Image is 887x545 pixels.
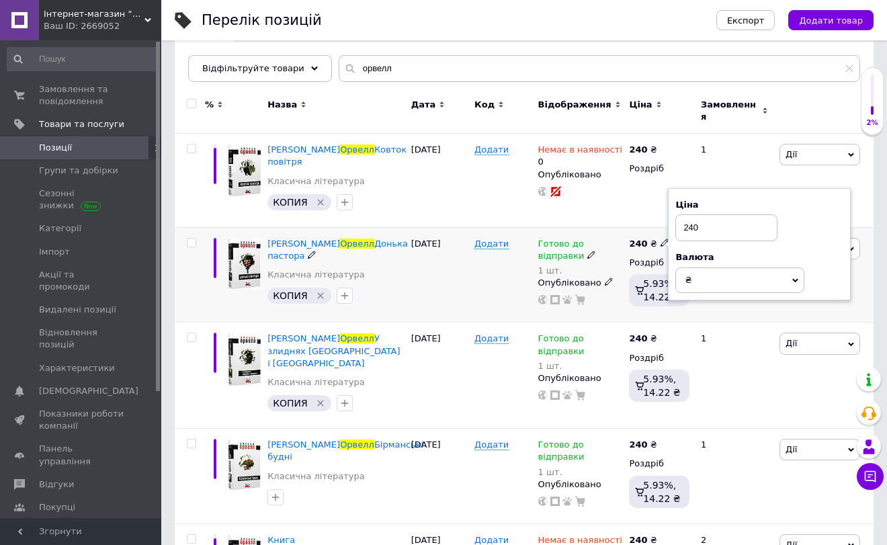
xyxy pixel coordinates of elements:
[188,56,272,68] span: [DOMAIN_NAME]
[693,134,776,228] div: 1
[273,197,308,208] span: КОПИЯ
[786,444,797,454] span: Дії
[701,99,759,123] span: Замовлення
[340,333,374,343] span: Орвелл
[629,535,647,545] b: 240
[861,118,883,128] div: 2%
[538,277,623,289] div: Опубліковано
[39,118,124,130] span: Товари та послуги
[788,10,874,30] button: Додати товар
[315,290,326,301] svg: Видалити мітку
[629,238,669,250] div: ₴
[474,239,509,249] span: Додати
[675,251,843,263] div: Валюта
[39,501,75,513] span: Покупці
[340,239,374,249] span: Орвелл
[267,144,407,167] a: [PERSON_NAME]ОрвеллКовток повітря
[629,439,647,450] b: 240
[44,8,144,20] span: Інтернет-магазин "Фантазія"
[629,333,647,343] b: 240
[339,55,860,82] input: Пошук по назві позиції, артикулу і пошуковим запитам
[408,323,471,429] div: [DATE]
[538,265,623,276] div: 1 шт.
[629,352,689,364] div: Роздріб
[228,144,261,196] img: Джордж Орвелл Ковток повітря
[474,439,509,450] span: Додати
[629,257,689,269] div: Роздріб
[7,47,159,71] input: Пошук
[39,304,116,316] span: Видалені позиції
[693,323,776,429] div: 1
[267,239,340,249] span: [PERSON_NAME]
[39,246,70,258] span: Імпорт
[799,15,863,26] span: Додати товар
[716,10,775,30] button: Експорт
[39,362,115,374] span: Характеристики
[44,20,161,32] div: Ваш ID: 2669052
[643,278,680,302] span: 5.93%, 14.22 ₴
[267,175,365,187] a: Класична література
[538,99,611,111] span: Відображення
[411,99,436,111] span: Дата
[39,187,124,212] span: Сезонні знижки
[267,376,365,388] a: Класична література
[474,144,509,155] span: Додати
[267,333,340,343] span: [PERSON_NAME]
[273,398,308,409] span: КОПИЯ
[538,144,622,159] span: Немає в наявності
[39,222,81,235] span: Категорії
[538,239,585,265] span: Готово до відправки
[538,333,585,360] span: Готово до відправки
[538,372,623,384] div: Опубліковано
[267,239,408,261] a: [PERSON_NAME]ОрвеллДонька пастора
[629,439,657,451] div: ₴
[629,239,647,249] b: 240
[39,327,124,351] span: Відновлення позицій
[39,83,124,108] span: Замовлення та повідомлення
[643,480,680,504] span: 5.93%, 14.22 ₴
[202,13,322,28] div: Перелік позицій
[629,99,652,111] span: Ціна
[474,333,509,344] span: Додати
[474,99,495,111] span: Код
[39,165,118,177] span: Групи та добірки
[267,439,423,462] a: [PERSON_NAME]ОрвеллБірманські будні
[205,99,214,111] span: %
[629,163,689,175] div: Роздріб
[273,290,308,301] span: КОПИЯ
[408,227,471,323] div: [DATE]
[267,269,365,281] a: Класична література
[267,333,400,368] a: [PERSON_NAME]ОрвеллУ злиднях [GEOGRAPHIC_DATA] і [GEOGRAPHIC_DATA]
[643,374,680,398] span: 5.93%, 14.22 ₴
[685,275,691,285] span: ₴
[340,439,374,450] span: Орвелл
[228,333,261,385] img: Джордж Орвелл У злиднях Парижа і Лондона
[315,197,326,208] svg: Видалити мітку
[39,269,124,293] span: Акції та промокоди
[228,439,261,490] img: Джордж Орвелл Бірманські будні
[538,478,623,491] div: Опубліковано
[538,439,585,466] span: Готово до відправки
[267,470,365,483] a: Класична література
[267,99,297,111] span: Назва
[267,333,400,368] span: У злиднях [GEOGRAPHIC_DATA] і [GEOGRAPHIC_DATA]
[408,134,471,228] div: [DATE]
[629,144,647,155] b: 240
[267,439,340,450] span: [PERSON_NAME]
[340,144,374,155] span: Орвелл
[786,149,797,159] span: Дії
[39,142,72,154] span: Позиції
[538,467,623,477] div: 1 шт.
[228,238,261,289] img: Джордж Орвелл Донька пастора
[39,478,74,491] span: Відгуки
[629,458,689,470] div: Роздріб
[202,63,304,73] span: Відфільтруйте товари
[629,144,657,156] div: ₴
[629,333,657,345] div: ₴
[727,15,765,26] span: Експорт
[39,385,138,397] span: [DEMOGRAPHIC_DATA]
[267,239,408,261] span: Донька пастора
[538,144,622,168] div: 0
[408,429,471,524] div: [DATE]
[538,169,623,181] div: Опубліковано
